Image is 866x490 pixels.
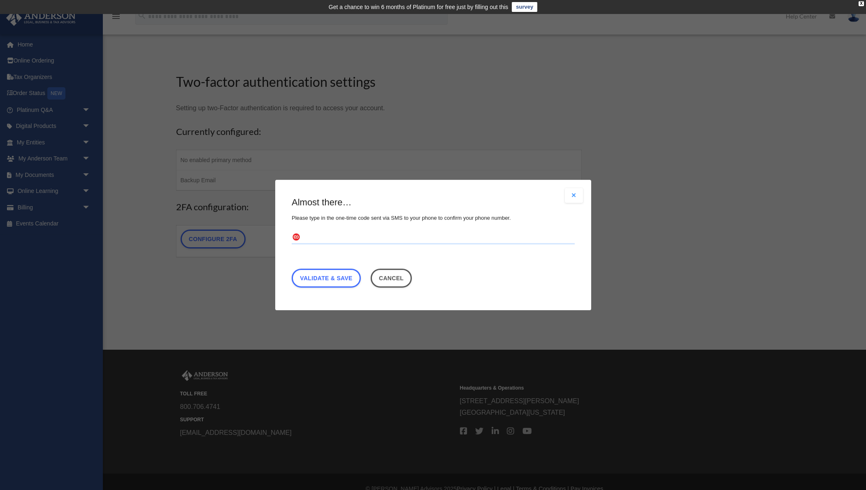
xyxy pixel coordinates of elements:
button: Close this dialog window [370,269,412,288]
a: Validate & Save [292,269,361,288]
h3: Almost there… [292,196,575,209]
div: Get a chance to win 6 months of Platinum for free just by filling out this [329,2,508,12]
p: Please type in the one-time code sent via SMS to your phone to confirm your phone number. [292,213,575,223]
button: Close modal [565,188,583,203]
a: survey [512,2,537,12]
div: close [859,1,864,6]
